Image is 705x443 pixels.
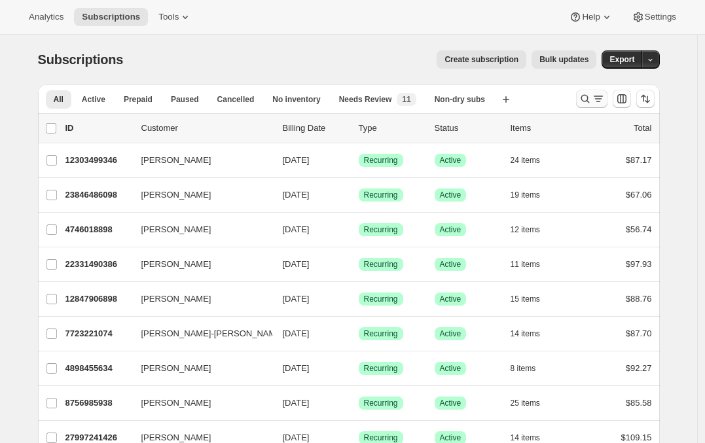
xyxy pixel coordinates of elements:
button: 11 items [511,255,554,274]
span: 11 items [511,259,540,270]
span: Bulk updates [539,54,588,65]
span: [PERSON_NAME] [141,223,211,236]
button: Tools [151,8,200,26]
button: Settings [624,8,684,26]
span: [DATE] [283,155,310,165]
span: Prepaid [124,94,153,105]
p: Total [634,122,651,135]
span: Recurring [364,190,398,200]
button: Sort the results [636,90,655,108]
p: Billing Date [283,122,348,135]
span: 11 [402,94,410,105]
span: 25 items [511,398,540,408]
p: Status [435,122,500,135]
p: 8756985938 [65,397,131,410]
span: Recurring [364,328,398,339]
button: Search and filter results [576,90,607,108]
span: Recurring [364,224,398,235]
div: 8756985938[PERSON_NAME][DATE]SuccessRecurringSuccessActive25 items$85.58 [65,394,652,412]
span: [PERSON_NAME] [141,188,211,202]
span: [DATE] [283,398,310,408]
span: [DATE] [283,328,310,338]
span: Recurring [364,433,398,443]
span: $85.58 [626,398,652,408]
span: Recurring [364,294,398,304]
button: Analytics [21,8,71,26]
span: Active [440,398,461,408]
p: 4746018898 [65,223,131,236]
span: Subscriptions [82,12,140,22]
button: [PERSON_NAME] [134,150,264,171]
div: 22331490386[PERSON_NAME][DATE]SuccessRecurringSuccessActive11 items$97.93 [65,255,652,274]
button: Create subscription [437,50,526,69]
p: 4898455634 [65,362,131,375]
span: [PERSON_NAME] [141,154,211,167]
div: 12303499346[PERSON_NAME][DATE]SuccessRecurringSuccessActive24 items$87.17 [65,151,652,169]
span: Create subscription [444,54,518,65]
span: 12 items [511,224,540,235]
button: [PERSON_NAME] [134,185,264,205]
span: $88.76 [626,294,652,304]
span: Subscriptions [38,52,124,67]
span: [DATE] [283,224,310,234]
p: 22331490386 [65,258,131,271]
span: Recurring [364,363,398,374]
span: 15 items [511,294,540,304]
button: [PERSON_NAME] [134,393,264,414]
span: $92.27 [626,363,652,373]
p: 12847906898 [65,292,131,306]
div: 4746018898[PERSON_NAME][DATE]SuccessRecurringSuccessActive12 items$56.74 [65,221,652,239]
div: 12847906898[PERSON_NAME][DATE]SuccessRecurringSuccessActive15 items$88.76 [65,290,652,308]
span: Active [440,363,461,374]
button: 15 items [511,290,554,308]
span: $97.93 [626,259,652,269]
button: Customize table column order and visibility [613,90,631,108]
button: [PERSON_NAME] [134,219,264,240]
span: Active [440,328,461,339]
span: [PERSON_NAME]-[PERSON_NAME] [141,327,284,340]
div: 23846486098[PERSON_NAME][DATE]SuccessRecurringSuccessActive19 items$67.06 [65,186,652,204]
button: [PERSON_NAME] [134,254,264,275]
p: Customer [141,122,272,135]
span: No inventory [272,94,320,105]
button: Bulk updates [532,50,596,69]
span: Active [440,294,461,304]
button: 19 items [511,186,554,204]
div: 4898455634[PERSON_NAME][DATE]SuccessRecurringSuccessActive8 items$92.27 [65,359,652,378]
button: Subscriptions [74,8,148,26]
span: $56.74 [626,224,652,234]
span: Active [440,259,461,270]
button: 12 items [511,221,554,239]
span: $67.06 [626,190,652,200]
div: Type [359,122,424,135]
span: [PERSON_NAME] [141,292,211,306]
span: 14 items [511,433,540,443]
span: $87.70 [626,328,652,338]
button: [PERSON_NAME] [134,358,264,379]
span: Active [440,190,461,200]
span: Active [440,155,461,166]
span: [DATE] [283,259,310,269]
span: Paused [171,94,199,105]
span: 24 items [511,155,540,166]
span: $109.15 [621,433,652,442]
button: Export [602,50,642,69]
p: 23846486098 [65,188,131,202]
span: 19 items [511,190,540,200]
span: [PERSON_NAME] [141,397,211,410]
span: Active [82,94,105,105]
span: All [54,94,63,105]
span: Tools [158,12,179,22]
span: Needs Review [339,94,392,105]
button: [PERSON_NAME] [134,289,264,310]
button: 8 items [511,359,551,378]
button: Create new view [496,90,516,109]
span: [PERSON_NAME] [141,362,211,375]
span: Recurring [364,155,398,166]
p: ID [65,122,131,135]
span: Active [440,224,461,235]
span: [DATE] [283,433,310,442]
button: 25 items [511,394,554,412]
span: [PERSON_NAME] [141,258,211,271]
span: Settings [645,12,676,22]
